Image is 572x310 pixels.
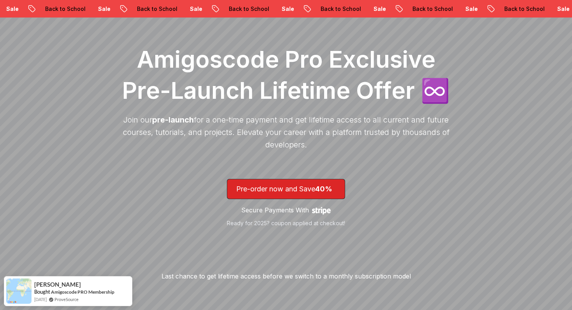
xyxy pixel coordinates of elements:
p: Sale [459,5,484,13]
p: Sale [275,5,300,13]
a: ProveSource [54,296,79,303]
p: Sale [183,5,208,13]
h1: Amigoscode Pro Exclusive Pre-Launch Lifetime Offer ♾️ [119,44,453,106]
a: lifetime-access [227,179,345,227]
p: Sale [91,5,116,13]
p: Join our for a one-time payment and get lifetime access to all current and future courses, tutori... [119,114,453,151]
span: Bought [34,289,50,295]
p: Sale [367,5,392,13]
span: pre-launch [152,115,194,124]
p: Last chance to get lifetime access before we switch to a monthly subscription model [161,271,411,281]
p: Back to School [39,5,91,13]
p: Ready for 2025? coupon applied at checkout! [227,219,345,227]
a: Amigoscode PRO Membership [51,289,114,295]
span: [DATE] [34,296,47,303]
p: Back to School [498,5,551,13]
p: Back to School [222,5,275,13]
p: Back to School [314,5,367,13]
img: provesource social proof notification image [6,278,32,304]
p: Secure Payments With [241,205,309,215]
p: Back to School [130,5,183,13]
p: Back to School [406,5,459,13]
span: [PERSON_NAME] [34,281,81,288]
span: 40% [315,185,332,193]
p: Pre-order now and Save [236,184,336,194]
